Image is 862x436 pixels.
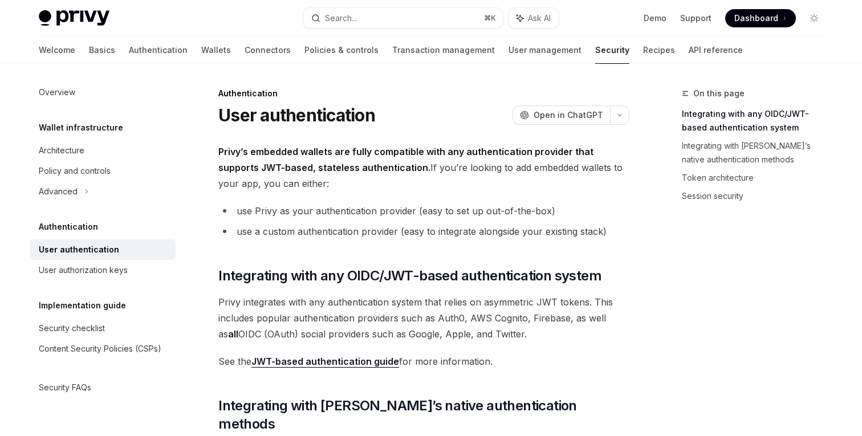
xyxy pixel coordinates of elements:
[89,36,115,64] a: Basics
[39,220,98,234] h5: Authentication
[30,260,176,280] a: User authorization keys
[39,263,128,277] div: User authorization keys
[689,36,743,64] a: API reference
[129,36,188,64] a: Authentication
[218,294,629,342] span: Privy integrates with any authentication system that relies on asymmetric JWT tokens. This includ...
[39,243,119,256] div: User authentication
[509,36,582,64] a: User management
[325,11,357,25] div: Search...
[725,9,796,27] a: Dashboard
[644,13,666,24] a: Demo
[680,13,711,24] a: Support
[218,223,629,239] li: use a custom authentication provider (easy to integrate alongside your existing stack)
[39,321,105,335] div: Security checklist
[693,87,745,100] span: On this page
[245,36,291,64] a: Connectors
[682,187,832,205] a: Session security
[39,121,123,135] h5: Wallet infrastructure
[218,88,629,99] div: Authentication
[30,161,176,181] a: Policy and controls
[509,8,559,28] button: Ask AI
[734,13,778,24] span: Dashboard
[228,328,238,340] strong: all
[251,356,399,368] a: JWT-based authentication guide
[805,9,823,27] button: Toggle dark mode
[484,14,496,23] span: ⌘ K
[39,144,84,157] div: Architecture
[682,169,832,187] a: Token architecture
[643,36,675,64] a: Recipes
[528,13,551,24] span: Ask AI
[218,353,629,369] span: See the for more information.
[218,397,629,433] span: Integrating with [PERSON_NAME]’s native authentication methods
[218,144,629,191] span: If you’re looking to add embedded wallets to your app, you can either:
[513,105,610,125] button: Open in ChatGPT
[30,82,176,103] a: Overview
[392,36,495,64] a: Transaction management
[682,105,832,137] a: Integrating with any OIDC/JWT-based authentication system
[682,137,832,169] a: Integrating with [PERSON_NAME]’s native authentication methods
[201,36,231,64] a: Wallets
[218,105,375,125] h1: User authentication
[218,203,629,219] li: use Privy as your authentication provider (easy to set up out-of-the-box)
[39,381,91,394] div: Security FAQs
[30,377,176,398] a: Security FAQs
[218,267,601,285] span: Integrating with any OIDC/JWT-based authentication system
[30,318,176,339] a: Security checklist
[303,8,503,28] button: Search...⌘K
[39,85,75,99] div: Overview
[30,140,176,161] a: Architecture
[534,109,603,121] span: Open in ChatGPT
[39,299,126,312] h5: Implementation guide
[304,36,379,64] a: Policies & controls
[39,185,78,198] div: Advanced
[39,164,111,178] div: Policy and controls
[39,36,75,64] a: Welcome
[595,36,629,64] a: Security
[39,10,109,26] img: light logo
[39,342,161,356] div: Content Security Policies (CSPs)
[218,146,593,173] strong: Privy’s embedded wallets are fully compatible with any authentication provider that supports JWT-...
[30,339,176,359] a: Content Security Policies (CSPs)
[30,239,176,260] a: User authentication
